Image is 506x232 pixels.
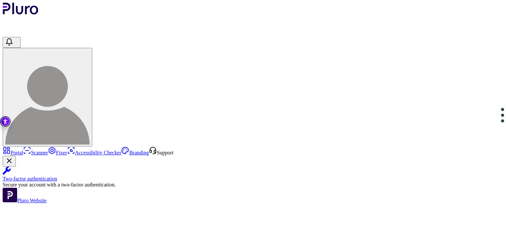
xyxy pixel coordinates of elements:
[23,150,48,155] a: Scanner
[3,156,16,167] button: Close Two-factor authentication notification
[48,150,67,155] a: Fixer
[67,150,122,155] a: Accessibility Checker
[3,176,503,182] div: Two-factor authentication
[121,150,149,155] a: Branding
[3,198,47,203] a: Open Pluro Website
[3,167,503,182] a: Two-factor authentication
[3,10,39,16] a: Logo
[3,37,21,48] button: Open notifications, you have 381 new notifications
[3,48,92,147] button: פרקין עדי
[149,150,174,155] a: Open Support screen
[5,60,90,145] img: פרקין עדי
[3,147,503,204] aside: Sidebar menu
[3,182,503,188] div: Secure your account with a two-factor authentication.
[3,150,23,155] a: Portal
